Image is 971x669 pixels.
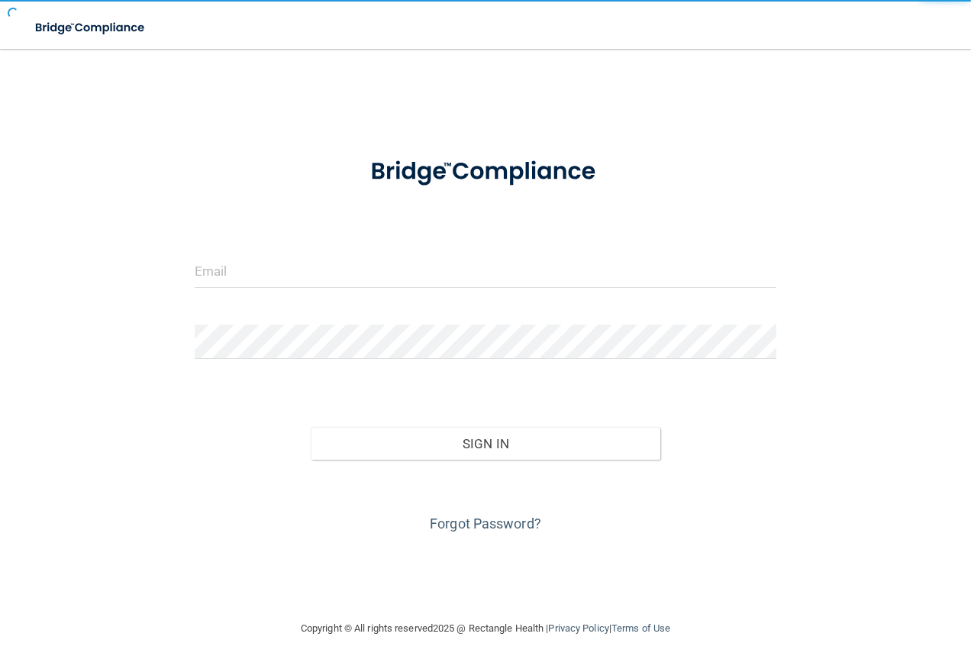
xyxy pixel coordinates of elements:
[311,427,660,461] button: Sign In
[611,622,670,634] a: Terms of Use
[346,141,625,203] img: bridge_compliance_login_screen.278c3ca4.svg
[430,515,541,532] a: Forgot Password?
[195,254,777,288] input: Email
[207,604,764,653] div: Copyright © All rights reserved 2025 @ Rectangle Health | |
[23,12,159,44] img: bridge_compliance_login_screen.278c3ca4.svg
[548,622,608,634] a: Privacy Policy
